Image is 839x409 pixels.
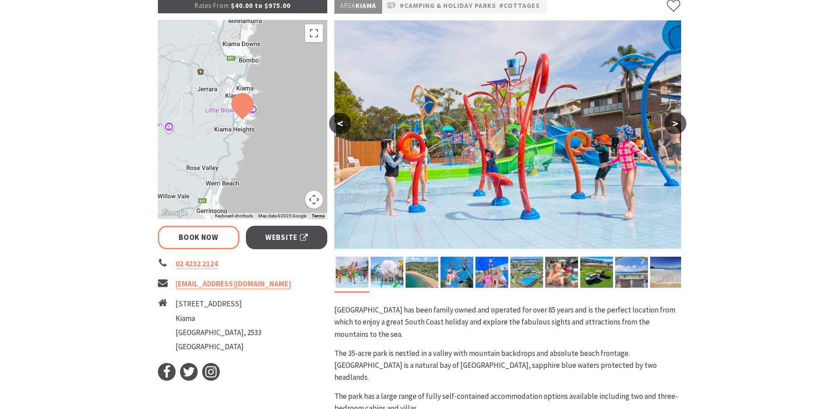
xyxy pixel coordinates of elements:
span: Website [265,232,308,243]
li: Kiama [176,313,261,324]
li: [GEOGRAPHIC_DATA] [176,341,261,353]
img: BIG4 Easts Beach Kiama beachfront with water and ocean [650,257,683,288]
a: 02 4232 2124 [176,259,218,269]
a: Website [246,226,328,249]
img: Kids on Ropeplay [441,257,473,288]
p: [GEOGRAPHIC_DATA] has been family owned and operated for over 85 years and is the perfect locatio... [334,304,681,340]
img: Sunny's Aquaventure Park at BIG4 Easts Beach Kiama Holiday Park [371,257,403,288]
a: #Cottages [499,0,540,12]
span: Map data ©2025 Google [258,213,306,218]
a: Open this area in Google Maps (opens a new window) [160,208,189,219]
a: [EMAIL_ADDRESS][DOMAIN_NAME] [176,279,291,289]
li: [GEOGRAPHIC_DATA], 2533 [176,327,261,339]
img: Camping sites [580,257,613,288]
img: Aerial view of the resort pool at BIG4 Easts Beach Kiama Holiday Park [510,257,543,288]
a: #Camping & Holiday Parks [400,0,496,12]
span: Area [340,1,356,10]
img: Jumping pillow with a group of friends sitting in the foreground and girl jumping in air behind them [475,257,508,288]
img: Sunny's Aquaventure Park at BIG4 Easts Beach Kiama Holiday Park [336,257,368,288]
a: Book Now [158,226,240,249]
li: [STREET_ADDRESS] [176,298,261,310]
button: < [329,113,351,134]
span: Rates From: [195,1,231,10]
p: The 35-acre park is nestled in a valley with mountain backdrops and absolute beach frontage. [GEO... [334,347,681,384]
button: Map camera controls [305,191,323,208]
button: Toggle fullscreen view [305,24,323,42]
button: > [664,113,686,134]
button: Keyboard shortcuts [215,213,253,219]
img: Sunny's Aquaventure Park at BIG4 Easts Beach Kiama Holiday Park [334,20,681,249]
img: Children having drinks at the cafe [545,257,578,288]
a: Terms (opens in new tab) [312,213,325,219]
img: BIG4 Easts Beach Kiama aerial view [406,257,438,288]
img: Google [160,208,189,219]
img: Beach View Cabins [615,257,648,288]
